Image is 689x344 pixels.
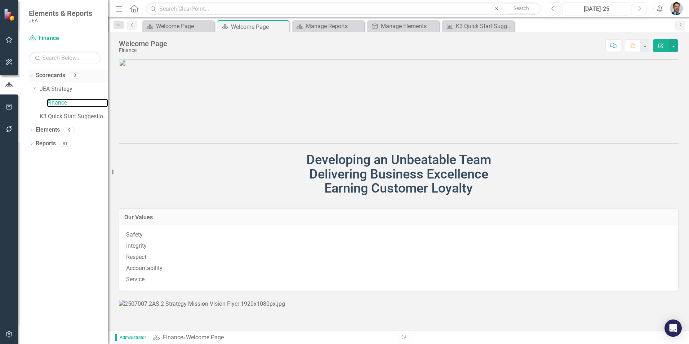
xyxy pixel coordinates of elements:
[126,252,671,263] p: Respect
[231,22,288,31] div: Welcome Page
[153,334,393,342] div: »
[119,59,678,144] img: mceclip0%20v48.png
[565,5,628,13] div: [DATE]-25
[294,22,363,31] a: Manage Reports
[29,18,92,23] small: JEA
[29,34,101,43] a: Finance
[40,85,108,93] a: JEA Strategy
[514,5,529,11] span: Search
[309,167,488,182] span: Delivering Business Excellence
[36,71,65,80] a: Scorecards
[59,141,71,147] div: 81
[163,334,183,341] a: Finance
[36,126,60,134] a: Elements
[670,2,683,15] img: Christopher Barrett
[369,22,437,31] a: Manage Elements
[63,127,75,133] div: 9
[444,22,512,31] a: K3 Quick Start Suggestions
[456,22,512,31] div: K3 Quick Start Suggestions
[115,334,149,341] span: Administrator
[29,52,101,64] input: Search Below...
[119,48,167,53] div: Finance
[40,113,108,121] a: K3 Quick Start Suggestions
[126,241,671,252] p: Integrity
[186,334,224,341] div: Welcome Page
[324,181,473,196] span: Earning Customer Loyalty
[306,152,491,167] span: Developing an Unbeatable Team
[36,140,56,148] a: Reports
[146,3,541,15] input: Search ClearPoint...
[47,99,108,107] a: Finance
[144,22,213,31] a: Welcome Page
[306,22,363,31] div: Manage Reports
[119,40,167,48] div: Welcome Page
[156,22,213,31] div: Welcome Page
[126,274,671,284] p: Service
[29,9,92,18] span: Elements & Reports
[69,72,80,79] div: 3
[119,300,285,308] img: 2507007.2AS.2 Strategy Mission Vision Flyer 1920x1080px.jpg
[126,263,671,274] p: Accountability
[664,319,682,337] div: Open Intercom Messenger
[124,214,673,221] h3: Our Values
[562,2,631,15] button: [DATE]-25
[126,231,671,241] p: Safety
[503,4,539,14] button: Search
[4,8,16,21] img: ClearPoint Strategy
[381,22,437,31] div: Manage Elements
